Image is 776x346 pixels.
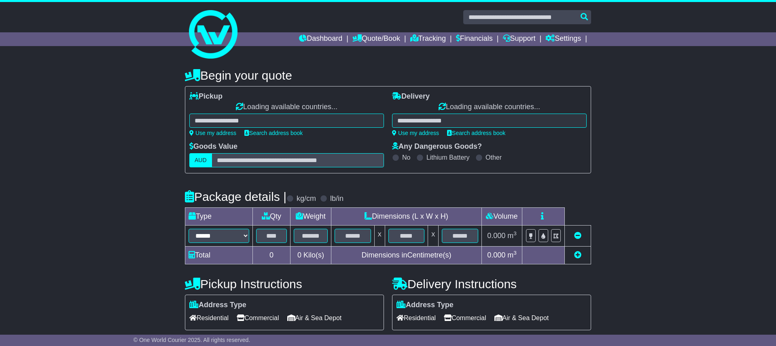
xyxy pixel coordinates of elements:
a: Support [503,32,536,46]
label: Delivery [392,92,430,101]
label: Any Dangerous Goods? [392,142,482,151]
span: 0.000 [487,251,505,259]
span: 0 [297,251,301,259]
td: 0 [253,247,290,264]
td: Dimensions in Centimetre(s) [331,247,481,264]
td: Kilo(s) [290,247,331,264]
a: Remove this item [574,232,581,240]
a: Financials [456,32,493,46]
td: Volume [481,208,522,226]
td: Weight [290,208,331,226]
td: x [374,226,385,247]
label: Address Type [189,301,246,310]
span: © One World Courier 2025. All rights reserved. [134,337,250,343]
div: Loading available countries... [392,103,587,112]
td: x [428,226,439,247]
h4: Package details | [185,190,286,203]
label: AUD [189,153,212,167]
sup: 3 [513,250,517,256]
sup: 3 [513,230,517,236]
a: Dashboard [299,32,342,46]
span: 0.000 [487,232,505,240]
a: Use my address [392,130,439,136]
label: Other [486,154,502,161]
span: Residential [396,312,436,324]
h4: Delivery Instructions [392,277,591,291]
td: Total [185,247,253,264]
td: Type [185,208,253,226]
label: lb/in [330,194,343,203]
span: Air & Sea Depot [494,312,549,324]
span: Commercial [444,312,486,324]
a: Search address book [244,130,303,136]
a: Search address book [447,130,505,136]
label: No [402,154,410,161]
label: Address Type [396,301,454,310]
span: m [507,251,517,259]
span: Residential [189,312,229,324]
h4: Pickup Instructions [185,277,384,291]
h4: Begin your quote [185,69,591,82]
label: Lithium Battery [426,154,470,161]
a: Quote/Book [352,32,400,46]
td: Dimensions (L x W x H) [331,208,481,226]
label: Goods Value [189,142,237,151]
td: Qty [253,208,290,226]
label: kg/cm [297,194,316,203]
label: Pickup [189,92,223,101]
span: m [507,232,517,240]
span: Air & Sea Depot [287,312,342,324]
div: Loading available countries... [189,103,384,112]
a: Settings [545,32,581,46]
a: Tracking [410,32,446,46]
a: Use my address [189,130,236,136]
span: Commercial [237,312,279,324]
a: Add new item [574,251,581,259]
